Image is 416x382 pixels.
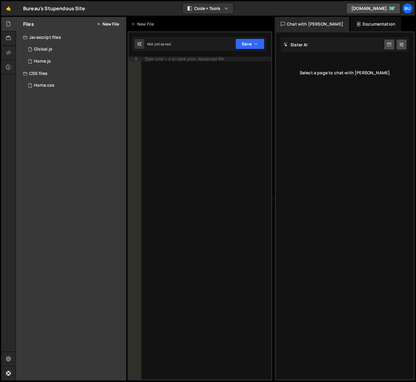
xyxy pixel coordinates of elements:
div: Bureau's Stupendous Site [23,5,85,12]
div: 16519/44819.js [23,43,126,55]
a: 🤙 [1,1,16,16]
a: [DOMAIN_NAME] [346,3,400,14]
div: Home.js [34,59,51,64]
button: New File [96,22,119,26]
div: 16519/44820.css [23,79,126,91]
div: CSS files [16,67,126,79]
h2: Files [23,21,34,27]
div: Select a page to chat with [PERSON_NAME] [281,61,409,85]
button: Save [235,39,265,49]
div: Home.css [34,83,54,88]
h2: Slater AI [284,42,308,48]
button: Code + Tools [183,3,233,14]
a: Bu [402,3,413,14]
div: Chat with [PERSON_NAME] [275,17,349,31]
div: Javascript files [16,31,126,43]
div: Not yet saved [147,42,171,47]
div: Global.js [34,47,52,52]
div: 16519/44818.js [23,55,126,67]
div: New File [131,21,156,27]
div: Documentation [350,17,401,31]
div: 1 [129,57,141,61]
div: Type cmd + s to save your Javascript file. [144,57,225,61]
